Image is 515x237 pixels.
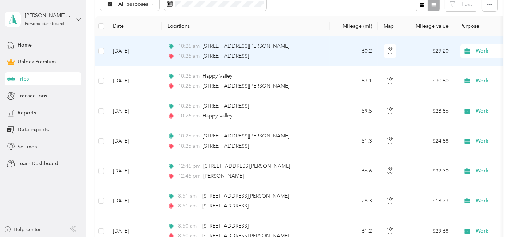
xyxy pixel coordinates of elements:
[403,126,454,156] td: $24.88
[178,102,200,110] span: 10:26 am
[178,172,200,180] span: 12:46 pm
[107,16,162,36] th: Date
[25,22,64,26] div: Personal dashboard
[18,41,32,49] span: Home
[18,160,58,167] span: Team Dashboard
[178,82,200,90] span: 10:26 am
[18,75,29,83] span: Trips
[378,16,403,36] th: Map
[178,162,200,170] span: 12:46 pm
[178,222,199,230] span: 8:50 am
[203,133,289,139] span: [STREET_ADDRESS][PERSON_NAME]
[330,96,378,126] td: 59.5
[202,193,289,199] span: [STREET_ADDRESS][PERSON_NAME]
[203,163,290,169] span: [STREET_ADDRESS][PERSON_NAME]
[203,173,244,179] span: [PERSON_NAME]
[18,143,37,151] span: Settings
[330,186,378,216] td: 28.3
[107,126,162,156] td: [DATE]
[107,96,162,126] td: [DATE]
[202,203,249,209] span: [STREET_ADDRESS]
[107,36,162,66] td: [DATE]
[202,223,249,229] span: [STREET_ADDRESS]
[107,186,162,216] td: [DATE]
[107,66,162,96] td: [DATE]
[178,142,200,150] span: 10:25 am
[178,52,200,60] span: 10:26 am
[118,2,149,7] span: All purposes
[178,132,200,140] span: 10:25 am
[403,156,454,186] td: $32.30
[178,42,200,50] span: 10:26 am
[18,109,36,117] span: Reports
[18,126,49,133] span: Data exports
[18,92,47,100] span: Transactions
[178,192,199,200] span: 8:51 am
[474,196,515,237] iframe: Everlance-gr Chat Button Frame
[330,126,378,156] td: 51.3
[203,53,249,59] span: [STREET_ADDRESS]
[25,12,70,19] div: [PERSON_NAME][EMAIL_ADDRESS][DOMAIN_NAME]
[403,66,454,96] td: $30.60
[330,36,378,66] td: 60.2
[107,156,162,186] td: [DATE]
[330,156,378,186] td: 66.6
[178,72,200,80] span: 10:26 am
[403,186,454,216] td: $13.73
[403,16,454,36] th: Mileage value
[178,112,200,120] span: 10:26 am
[203,103,249,109] span: [STREET_ADDRESS]
[403,36,454,66] td: $29.20
[178,202,199,210] span: 8:51 am
[330,16,378,36] th: Mileage (mi)
[203,43,289,49] span: [STREET_ADDRESS][PERSON_NAME]
[403,96,454,126] td: $28.86
[18,58,56,66] span: Unlock Premium
[162,16,330,36] th: Locations
[203,143,249,149] span: [STREET_ADDRESS]
[203,113,232,119] span: Happy Valley
[203,83,289,89] span: [STREET_ADDRESS][PERSON_NAME]
[4,226,41,233] button: Help center
[330,66,378,96] td: 63.1
[203,73,232,79] span: Happy Valley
